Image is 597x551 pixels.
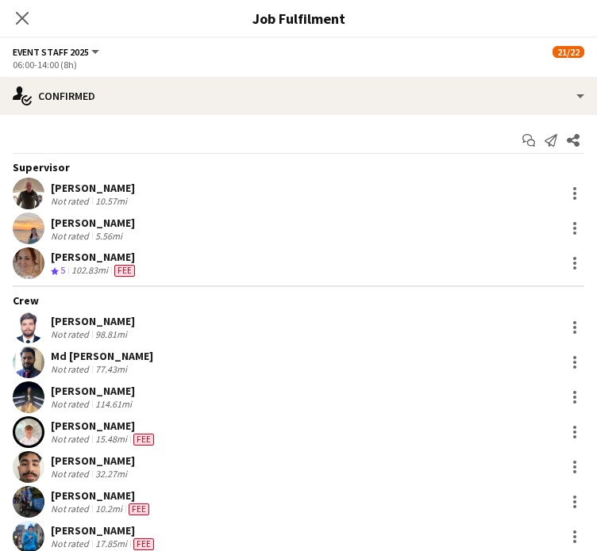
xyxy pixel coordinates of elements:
[51,328,92,340] div: Not rated
[51,384,135,398] div: [PERSON_NAME]
[92,328,130,340] div: 98.81mi
[51,503,92,515] div: Not rated
[92,468,130,480] div: 32.27mi
[51,181,135,195] div: [PERSON_NAME]
[51,314,135,328] div: [PERSON_NAME]
[60,264,65,276] span: 5
[92,363,130,375] div: 77.43mi
[51,398,92,410] div: Not rated
[51,363,92,375] div: Not rated
[51,250,138,264] div: [PERSON_NAME]
[51,349,153,363] div: Md [PERSON_NAME]
[92,195,130,207] div: 10.57mi
[92,230,125,242] div: 5.56mi
[133,538,154,550] span: Fee
[51,216,135,230] div: [PERSON_NAME]
[51,419,157,433] div: [PERSON_NAME]
[114,265,135,277] span: Fee
[125,503,152,515] div: Crew has different fees then in role
[13,46,89,58] span: Event Staff 2025
[553,46,584,58] span: 21/22
[51,488,152,503] div: [PERSON_NAME]
[133,434,154,446] span: Fee
[13,46,102,58] button: Event Staff 2025
[51,523,157,538] div: [PERSON_NAME]
[129,503,149,515] span: Fee
[92,433,130,446] div: 15.48mi
[51,433,92,446] div: Not rated
[111,264,138,277] div: Crew has different fees then in role
[92,538,130,550] div: 17.85mi
[68,264,111,277] div: 102.83mi
[13,59,584,71] div: 06:00-14:00 (8h)
[51,538,92,550] div: Not rated
[51,468,92,480] div: Not rated
[130,433,157,446] div: Crew has different fees then in role
[92,398,135,410] div: 114.61mi
[130,538,157,550] div: Crew has different fees then in role
[92,503,125,515] div: 10.2mi
[51,453,135,468] div: [PERSON_NAME]
[51,230,92,242] div: Not rated
[51,195,92,207] div: Not rated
